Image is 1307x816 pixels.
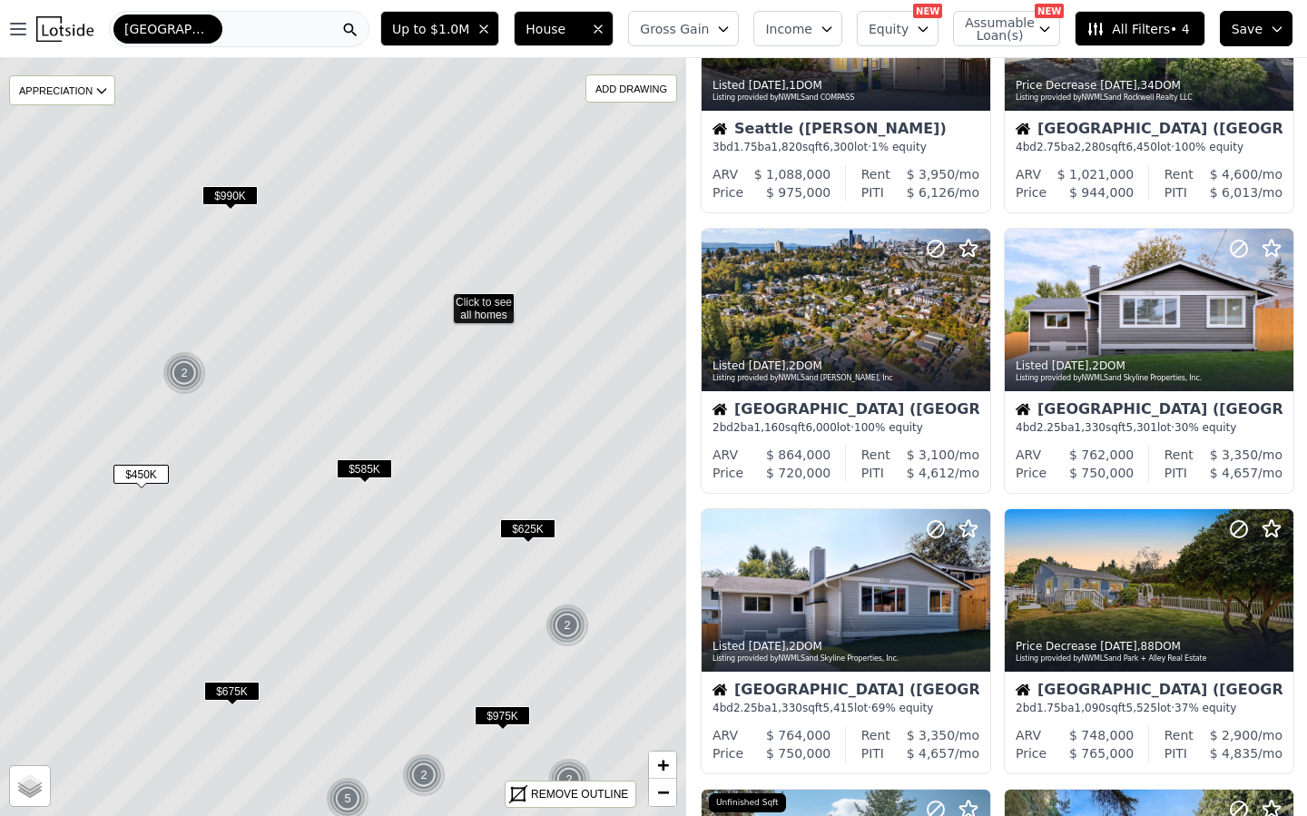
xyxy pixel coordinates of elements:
div: Rent [1165,165,1194,183]
button: Income [753,11,842,46]
div: 3 bd 1.75 ba sqft lot · 1% equity [712,140,979,154]
div: /mo [890,165,979,183]
div: Listing provided by NWMLS and Rockwell Realty LLC [1016,93,1284,103]
div: [GEOGRAPHIC_DATA] ([GEOGRAPHIC_DATA]) [1016,122,1282,140]
a: Layers [10,766,50,806]
span: 5,415 [823,702,854,714]
a: Price Decrease [DATE],88DOMListing provided byNWMLSand Park + Alley Real EstateHouse[GEOGRAPHIC_D... [1004,508,1292,774]
a: Listed [DATE],2DOMListing provided byNWMLSand Skyline Properties, Inc.House[GEOGRAPHIC_DATA] ([GE... [701,508,989,774]
img: g1.png [545,604,590,647]
div: $975K [475,706,530,732]
span: $450K [113,465,169,484]
div: $810K [459,293,515,320]
div: Listed , 2 DOM [1016,359,1284,373]
span: $ 1,021,000 [1057,167,1135,182]
span: Assumable Loan(s) [965,16,1023,42]
div: $675K [204,682,260,708]
button: Up to $1.0M [380,11,499,46]
div: Rent [1165,726,1194,744]
div: ARV [1016,446,1041,464]
span: $810K [459,293,515,312]
div: 2 bd 2 ba sqft lot · 100% equity [712,420,979,435]
div: Unfinished Sqft [709,793,786,813]
div: 2 [162,351,206,395]
button: House [514,11,614,46]
div: Seattle ([PERSON_NAME]) [712,122,979,140]
span: 1,330 [1075,421,1106,434]
span: $ 2,900 [1210,728,1258,742]
div: ARV [712,165,738,183]
div: 4 bd 2.25 ba sqft lot · 30% equity [1016,420,1282,435]
img: g1.png [547,758,592,801]
div: /mo [1187,183,1282,202]
div: Listed , 2 DOM [712,639,981,654]
span: 1,820 [771,141,802,153]
span: 6,450 [1126,141,1157,153]
span: 5,301 [1126,421,1157,434]
span: $ 764,000 [766,728,830,742]
span: $ 944,000 [1069,185,1134,200]
span: $ 750,000 [1069,466,1134,480]
div: /mo [1187,744,1282,762]
div: $990K [202,186,258,212]
div: Price [1016,464,1047,482]
button: Save [1220,11,1292,46]
span: Up to $1.0M [392,20,469,38]
img: g1.png [162,351,207,395]
span: All Filters • 4 [1086,20,1189,38]
span: $990K [202,186,258,205]
div: 4 bd 2.25 ba sqft lot · 69% equity [712,701,979,715]
a: Listed [DATE],2DOMListing provided byNWMLSand [PERSON_NAME], IncHouse[GEOGRAPHIC_DATA] ([GEOGRAPH... [701,228,989,494]
span: 6,300 [823,141,854,153]
span: 6,000 [805,421,836,434]
span: Gross Gain [640,20,709,38]
span: Income [765,20,812,38]
span: $ 3,350 [907,728,955,742]
div: Price [1016,744,1047,762]
div: /mo [1194,726,1282,744]
div: APPRECIATION [9,75,115,105]
time: 2025-09-26 17:17 [749,640,786,653]
div: $585K [337,459,392,486]
span: $ 4,835 [1210,746,1258,761]
div: 2 [547,758,591,801]
img: House [1016,122,1030,136]
div: [GEOGRAPHIC_DATA] ([GEOGRAPHIC_DATA]) [1016,402,1282,420]
div: $625K [500,519,555,546]
span: $ 3,350 [1210,447,1258,462]
div: Listing provided by NWMLS and Park + Alley Real Estate [1016,654,1284,664]
div: PITI [1165,183,1187,202]
div: 2 bd 1.75 ba sqft lot · 37% equity [1016,701,1282,715]
div: /mo [884,464,979,482]
span: $675K [204,682,260,701]
div: PITI [861,744,884,762]
span: 5,525 [1126,702,1157,714]
span: $ 4,657 [1210,466,1258,480]
div: NEW [1035,4,1064,18]
span: 1,160 [754,421,785,434]
span: $585K [337,459,392,478]
div: Price [1016,183,1047,202]
div: 2 [545,604,589,647]
img: g1.png [402,753,447,797]
button: All Filters• 4 [1075,11,1204,46]
div: Listing provided by NWMLS and COMPASS [712,93,981,103]
span: $ 864,000 [766,447,830,462]
button: Assumable Loan(s) [953,11,1060,46]
div: 4 bd 2.75 ba sqft lot · 100% equity [1016,140,1282,154]
span: $ 6,013 [1210,185,1258,200]
div: ARV [712,726,738,744]
div: /mo [884,183,979,202]
span: $ 3,100 [907,447,955,462]
div: ARV [1016,165,1041,183]
span: House [526,20,584,38]
a: Zoom out [649,779,676,806]
div: ADD DRAWING [586,75,676,102]
span: $ 1,088,000 [754,167,831,182]
div: /mo [890,726,979,744]
div: /mo [1194,165,1282,183]
span: 1,090 [1075,702,1106,714]
div: ARV [1016,726,1041,744]
div: Price [712,744,743,762]
div: ARV [712,446,738,464]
